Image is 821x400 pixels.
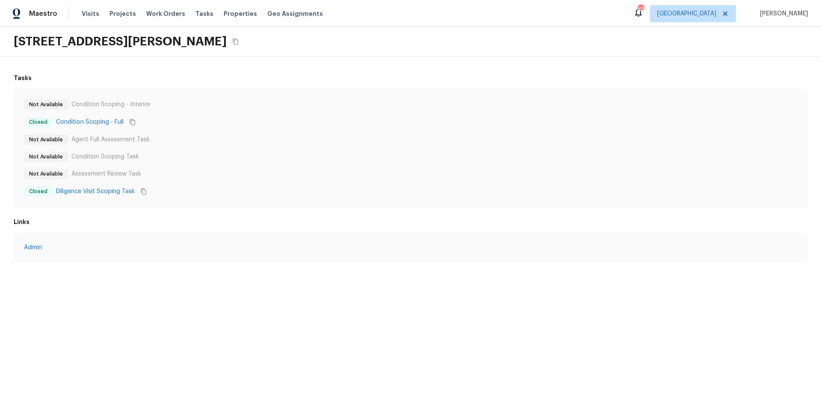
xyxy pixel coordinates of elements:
p: Agent Full Assessment Task [71,135,150,144]
h2: [STREET_ADDRESS][PERSON_NAME] [14,34,227,49]
a: Diligence Visit Scoping Task [56,187,135,196]
p: Condition Scoping - Interior [71,100,151,109]
span: Not Available [26,152,66,161]
span: Not Available [26,135,66,144]
h6: Links [14,218,807,226]
span: [PERSON_NAME] [756,9,808,18]
span: Closed [26,118,51,126]
a: Condition Scoping - Full [56,118,124,126]
span: Properties [224,9,257,18]
button: Copy Task ID [127,116,138,128]
span: Maestro [29,9,57,18]
div: 42 [638,5,644,14]
span: Geo Assignments [267,9,323,18]
span: Not Available [26,170,66,178]
button: Copy Task ID [138,186,149,197]
a: Admin [24,243,797,252]
p: Assessment Review Task [71,170,141,178]
button: Copy Address [230,36,241,47]
span: Not Available [26,100,66,109]
span: Tasks [195,11,213,17]
span: Visits [82,9,99,18]
p: Condition Scoping Task [71,152,139,161]
h6: Tasks [14,74,807,82]
span: [GEOGRAPHIC_DATA] [657,9,716,18]
span: Work Orders [146,9,185,18]
span: Closed [26,187,51,196]
span: Projects [109,9,136,18]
